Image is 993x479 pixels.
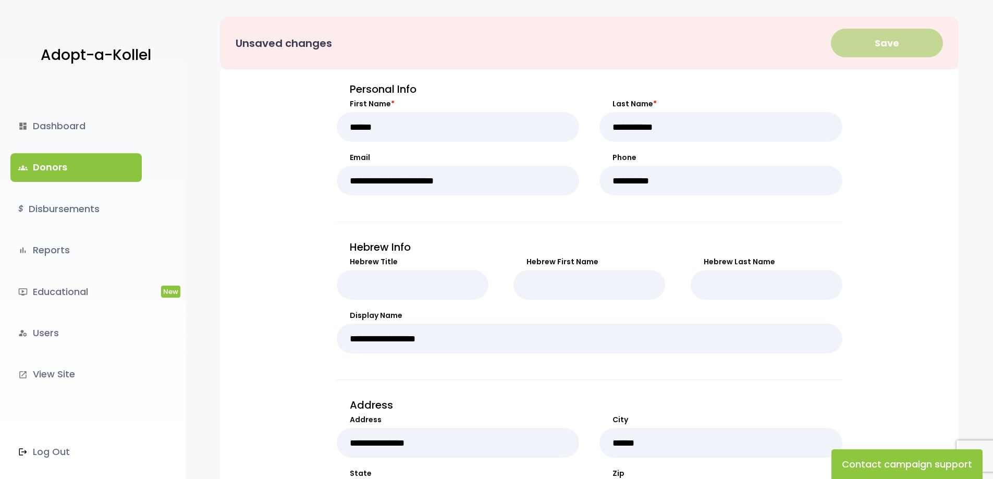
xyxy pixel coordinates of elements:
a: launchView Site [10,360,142,388]
label: First Name [337,99,580,109]
i: launch [18,370,28,379]
label: Email [337,152,580,163]
a: groupsDonors [10,153,142,181]
i: ondemand_video [18,287,28,297]
a: Log Out [10,438,142,466]
a: Adopt-a-Kollel [35,30,151,81]
p: Adopt-a-Kollel [41,42,151,68]
p: Address [337,396,842,414]
a: manage_accountsUsers [10,319,142,347]
span: New [161,286,180,298]
i: $ [18,202,23,217]
label: Hebrew First Name [513,256,665,267]
label: Hebrew Last Name [691,256,842,267]
i: bar_chart [18,245,28,255]
button: Save [831,29,943,57]
p: Unsaved changes [236,34,332,53]
span: groups [18,163,28,173]
button: Contact campaign support [831,449,983,479]
i: manage_accounts [18,328,28,338]
p: Personal Info [337,80,842,99]
label: Hebrew Title [337,256,488,267]
a: bar_chartReports [10,236,142,264]
p: Hebrew Info [337,238,842,256]
label: Address [337,414,580,425]
label: Phone [599,152,842,163]
label: Zip [599,468,842,479]
label: Last Name [599,99,842,109]
a: ondemand_videoEducationalNew [10,278,142,306]
a: dashboardDashboard [10,112,142,140]
i: dashboard [18,121,28,131]
a: $Disbursements [10,195,142,223]
label: City [599,414,842,425]
label: State [337,468,580,479]
label: Display Name [337,310,842,321]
